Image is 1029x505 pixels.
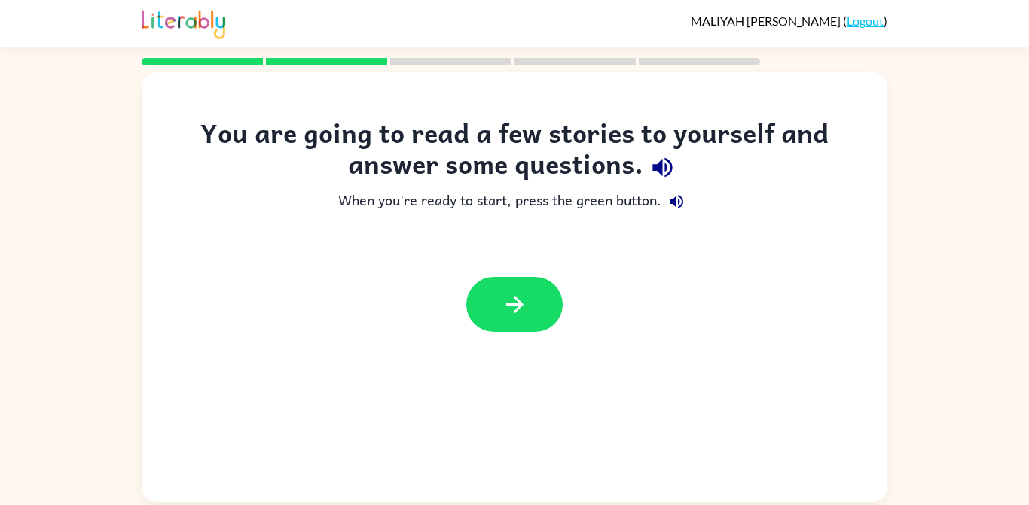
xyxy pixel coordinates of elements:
[847,14,884,28] a: Logout
[172,187,857,217] div: When you're ready to start, press the green button.
[172,117,857,187] div: You are going to read a few stories to yourself and answer some questions.
[691,14,843,28] span: MALIYAH [PERSON_NAME]
[142,6,225,39] img: Literably
[691,14,887,28] div: ( )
